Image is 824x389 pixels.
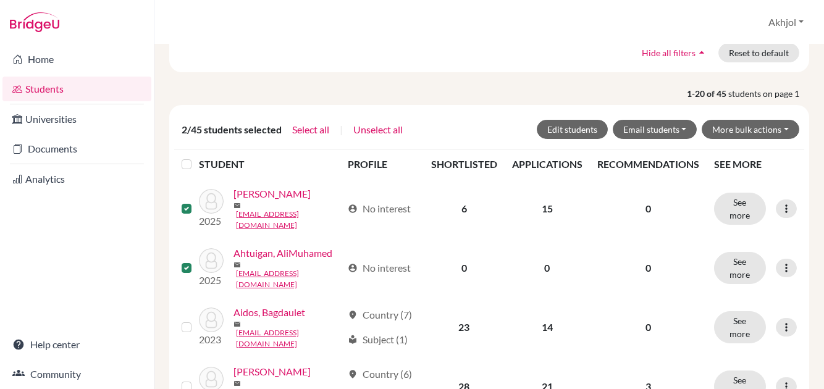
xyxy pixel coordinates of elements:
button: See more [714,311,766,343]
button: See more [714,252,766,284]
a: Help center [2,332,151,357]
button: Akhjol [763,10,809,34]
button: See more [714,193,766,225]
strong: 1-20 of 45 [687,87,728,100]
a: Community [2,362,151,387]
p: 2025 [199,214,224,228]
div: Country (7) [348,307,412,322]
span: local_library [348,335,358,345]
a: Ahtuigan, AliMuhamed [233,246,332,261]
a: [EMAIL_ADDRESS][DOMAIN_NAME] [236,209,342,231]
span: | [340,122,343,137]
span: account_circle [348,204,358,214]
p: 0 [597,261,699,275]
a: Home [2,47,151,72]
i: arrow_drop_up [696,46,708,59]
a: [PERSON_NAME] [233,186,311,201]
th: STUDENT [199,149,340,179]
th: RECOMMENDATIONS [590,149,707,179]
span: mail [233,320,241,328]
p: 2025 [199,273,224,288]
p: 0 [597,201,699,216]
img: Ahtuigan, AliMuhamed [199,248,224,273]
button: Select all [292,122,330,138]
span: students on page 1 [728,87,809,100]
img: Aidos, Bagdaulet [199,307,224,332]
td: 15 [505,179,590,238]
span: mail [233,202,241,209]
span: mail [233,380,241,387]
button: Reset to default [718,43,799,62]
div: Country (6) [348,367,412,382]
div: No interest [348,201,411,216]
a: Universities [2,107,151,132]
td: 0 [505,238,590,298]
button: Hide all filtersarrow_drop_up [631,43,718,62]
div: No interest [348,261,411,275]
img: Agzamkhan, Sami [199,189,224,214]
th: SHORTLISTED [424,149,505,179]
div: Subject (1) [348,332,408,347]
img: Bridge-U [10,12,59,32]
p: 0 [597,320,699,335]
span: location_on [348,310,358,320]
th: APPLICATIONS [505,149,590,179]
span: account_circle [348,263,358,273]
a: Aidos, Bagdaulet [233,305,305,320]
a: Documents [2,136,151,161]
span: location_on [348,369,358,379]
td: 14 [505,298,590,357]
a: [PERSON_NAME] [233,364,311,379]
td: 0 [424,238,505,298]
td: 6 [424,179,505,238]
a: [EMAIL_ADDRESS][DOMAIN_NAME] [236,268,342,290]
td: 23 [424,298,505,357]
a: Students [2,77,151,101]
button: Edit students [537,120,608,139]
span: Hide all filters [642,48,696,58]
a: [EMAIL_ADDRESS][DOMAIN_NAME] [236,327,342,349]
button: Email students [613,120,697,139]
span: mail [233,261,241,269]
span: 2/45 students selected [182,122,282,137]
button: More bulk actions [702,120,799,139]
a: Analytics [2,167,151,191]
th: PROFILE [340,149,424,179]
p: 2023 [199,332,224,347]
th: SEE MORE [707,149,804,179]
button: Unselect all [353,122,403,138]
